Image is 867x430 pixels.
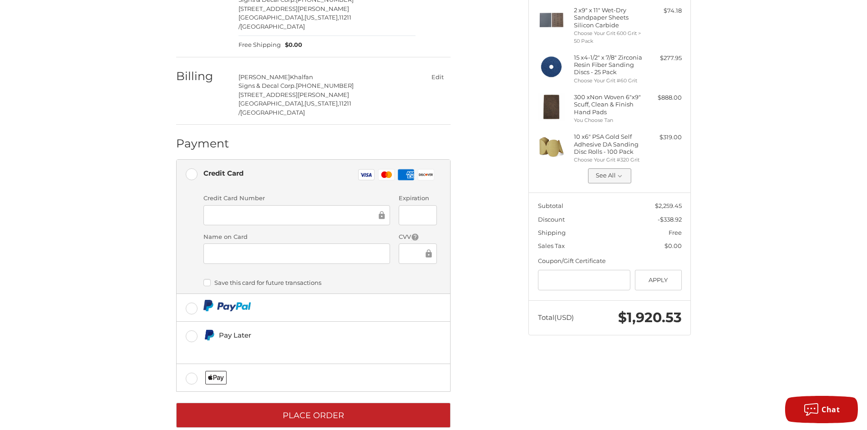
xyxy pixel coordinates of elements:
input: Gift Certificate or Coupon Code [538,270,631,290]
span: $2,259.45 [655,202,682,209]
span: Discount [538,216,565,223]
iframe: Secure Credit Card Frame - CVV [405,248,423,259]
img: PayPal icon [203,300,251,311]
span: Sales Tax [538,242,565,249]
span: $0.00 [664,242,682,249]
span: [PHONE_NUMBER] [296,82,354,89]
div: $319.00 [646,133,682,142]
span: Free Shipping [238,40,281,50]
span: 11211 / [238,100,351,116]
div: Pay Later [219,328,388,343]
div: Credit Card [203,166,243,181]
li: You Choose Tan [574,116,644,124]
label: Save this card for future transactions [203,279,437,286]
div: $277.95 [646,54,682,63]
div: $74.18 [646,6,682,15]
h2: Billing [176,69,229,83]
iframe: PayPal Message 1 [203,344,388,353]
button: See All [588,168,631,184]
span: [GEOGRAPHIC_DATA], [238,100,304,107]
span: Signs & Decal Corp. [238,82,296,89]
label: CVV [399,233,436,242]
span: [GEOGRAPHIC_DATA] [240,23,305,30]
span: [US_STATE], [304,14,339,21]
div: Coupon/Gift Certificate [538,257,682,266]
iframe: Secure Credit Card Frame - Expiration Date [405,210,430,220]
label: Name on Card [203,233,390,242]
span: [US_STATE], [304,100,339,107]
label: Credit Card Number [203,194,390,203]
button: Chat [785,396,858,423]
span: [GEOGRAPHIC_DATA] [240,109,305,116]
span: Total (USD) [538,313,574,322]
h4: 15 x 4-1/2" x 7/8" Zirconia Resin Fiber Sanding Discs - 25 Pack [574,54,644,76]
span: Subtotal [538,202,563,209]
iframe: Secure Credit Card Frame - Cardholder Name [210,248,384,259]
li: Choose Your Grit #320 Grit [574,156,644,164]
img: Pay Later icon [203,329,215,341]
div: $888.00 [646,93,682,102]
li: Choose Your Grit #60 Grit [574,77,644,85]
span: Khalfan [290,73,313,81]
h2: Payment [176,137,229,151]
span: Shipping [538,229,566,236]
span: -$338.92 [658,216,682,223]
button: Edit [424,71,451,84]
span: [STREET_ADDRESS][PERSON_NAME] [238,5,349,12]
span: [STREET_ADDRESS][PERSON_NAME] [238,91,349,98]
button: Place Order [176,403,451,428]
img: Applepay icon [205,371,227,384]
span: [GEOGRAPHIC_DATA], [238,14,304,21]
span: $1,920.53 [618,309,682,326]
li: Choose Your Grit 600 Grit > 50 Pack [574,30,644,45]
span: Free [669,229,682,236]
span: Chat [821,405,840,415]
label: Expiration [399,194,436,203]
h4: 2 x 9" x 11" Wet-Dry Sandpaper Sheets Silicon Carbide [574,6,644,29]
h4: 10 x 6" PSA Gold Self Adhesive DA Sanding Disc Rolls - 100 Pack [574,133,644,155]
span: [PERSON_NAME] [238,73,290,81]
span: $0.00 [281,40,303,50]
span: 11211 / [238,14,351,30]
button: Apply [635,270,682,290]
h4: 300 x Non Woven 6"x9" Scuff, Clean & Finish Hand Pads [574,93,644,116]
iframe: Secure Credit Card Frame - Credit Card Number [210,210,377,220]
